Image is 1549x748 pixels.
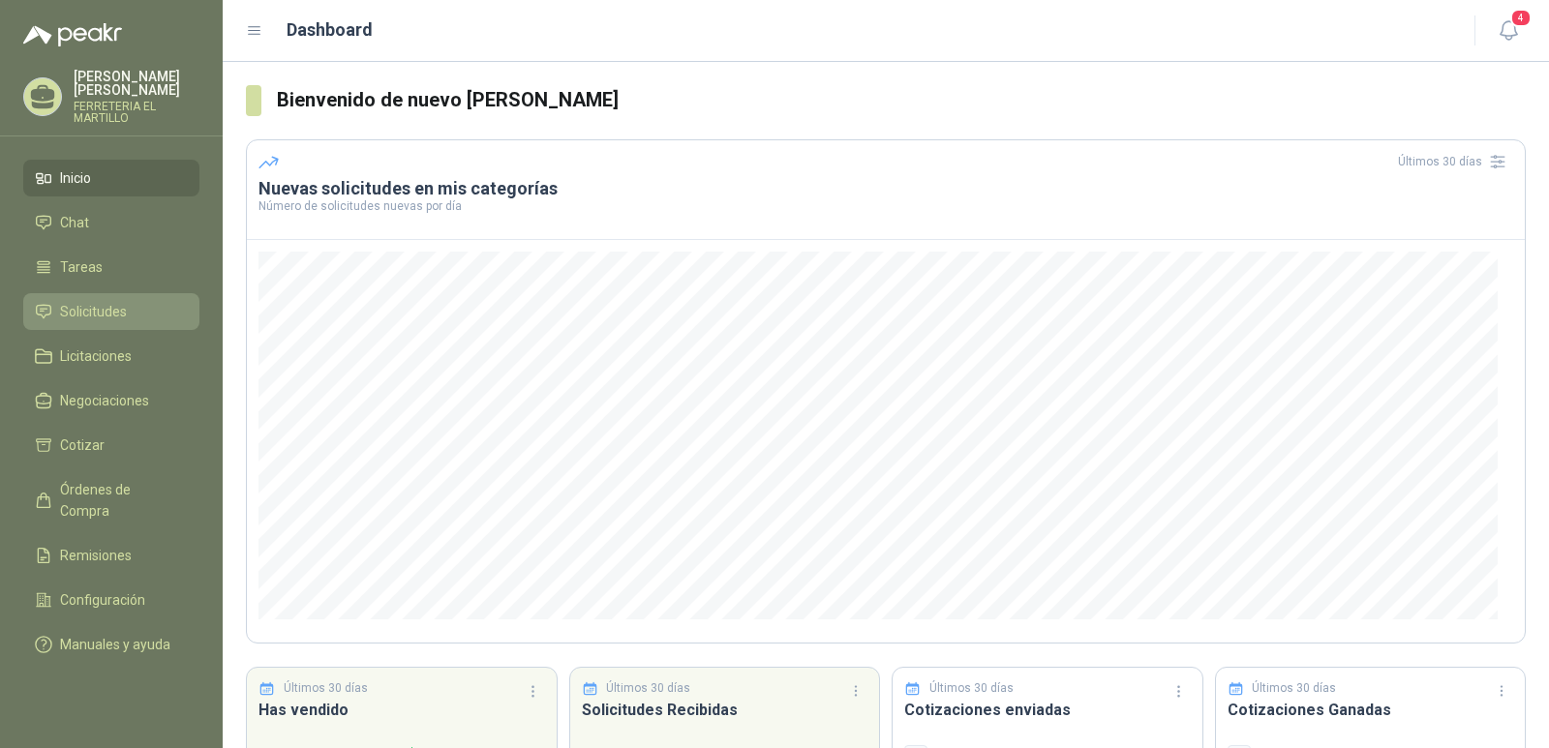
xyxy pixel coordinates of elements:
[60,256,103,278] span: Tareas
[60,479,181,522] span: Órdenes de Compra
[23,293,199,330] a: Solicitudes
[287,16,373,44] h1: Dashboard
[23,204,199,241] a: Chat
[23,537,199,574] a: Remisiones
[277,85,1526,115] h3: Bienvenido de nuevo [PERSON_NAME]
[60,301,127,322] span: Solicitudes
[60,545,132,566] span: Remisiones
[74,101,199,124] p: FERRETERIA EL MARTILLO
[23,249,199,285] a: Tareas
[1491,14,1526,48] button: 4
[258,698,545,722] h3: Has vendido
[23,471,199,529] a: Órdenes de Compra
[60,589,145,611] span: Configuración
[929,679,1014,698] p: Últimos 30 días
[60,390,149,411] span: Negociaciones
[23,582,199,618] a: Configuración
[60,634,170,655] span: Manuales y ayuda
[60,345,132,367] span: Licitaciones
[258,200,1513,212] p: Número de solicitudes nuevas por día
[1398,146,1513,177] div: Últimos 30 días
[23,23,122,46] img: Logo peakr
[23,427,199,464] a: Cotizar
[60,434,105,456] span: Cotizar
[23,338,199,374] a: Licitaciones
[1252,679,1336,698] p: Últimos 30 días
[606,679,690,698] p: Últimos 30 días
[23,160,199,196] a: Inicio
[60,167,91,189] span: Inicio
[23,382,199,419] a: Negociaciones
[582,698,868,722] h3: Solicitudes Recibidas
[258,177,1513,200] h3: Nuevas solicitudes en mis categorías
[1510,9,1532,27] span: 4
[904,698,1191,722] h3: Cotizaciones enviadas
[60,212,89,233] span: Chat
[23,626,199,663] a: Manuales y ayuda
[74,70,199,97] p: [PERSON_NAME] [PERSON_NAME]
[1228,698,1514,722] h3: Cotizaciones Ganadas
[284,679,368,698] p: Últimos 30 días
